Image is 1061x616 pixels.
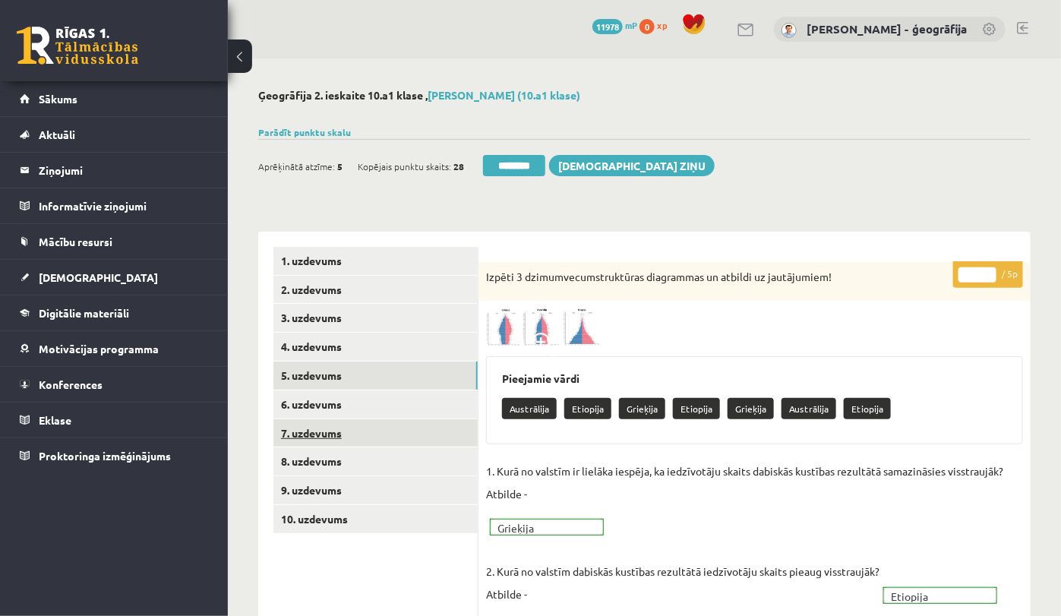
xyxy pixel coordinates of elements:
[639,19,674,31] a: 0 xp
[657,19,667,31] span: xp
[39,188,209,223] legend: Informatīvie ziņojumi
[502,398,557,419] p: Austrālija
[884,588,996,603] a: Etiopija
[782,398,836,419] p: Austrālija
[619,398,665,419] p: Grieķija
[673,398,720,419] p: Etiopija
[273,505,478,533] a: 10. uzdevums
[486,308,600,346] img: 1.png
[258,89,1031,102] h2: Ģeogrāfija 2. ieskaite 10.a1 klase ,
[20,331,209,366] a: Motivācijas programma
[273,419,478,447] a: 7. uzdevums
[20,403,209,438] a: Eklase
[39,377,103,391] span: Konferences
[258,126,351,138] a: Parādīt punktu skalu
[15,15,519,31] body: Bagātinātā teksta redaktors, wiswyg-editor-47433922169740-1760334670-351
[20,224,209,259] a: Mācību resursi
[39,342,159,355] span: Motivācijas programma
[20,153,209,188] a: Ziņojumi
[20,367,209,402] a: Konferences
[273,447,478,475] a: 8. uzdevums
[20,260,209,295] a: [DEMOGRAPHIC_DATA]
[20,117,209,152] a: Aktuāli
[273,247,478,275] a: 1. uzdevums
[273,304,478,332] a: 3. uzdevums
[337,155,343,178] span: 5
[273,362,478,390] a: 5. uzdevums
[782,23,797,38] img: Toms Krūmiņš - ģeogrāfija
[39,413,71,427] span: Eklase
[639,19,655,34] span: 0
[273,333,478,361] a: 4. uzdevums
[491,520,603,535] a: Grieķija
[20,295,209,330] a: Digitālie materiāli
[39,306,129,320] span: Digitālie materiāli
[625,19,637,31] span: mP
[953,261,1023,288] p: / 5p
[273,476,478,504] a: 9. uzdevums
[20,438,209,473] a: Proktoringa izmēģinājums
[39,270,158,284] span: [DEMOGRAPHIC_DATA]
[728,398,774,419] p: Grieķija
[592,19,623,34] span: 11978
[486,270,947,285] p: Izpēti 3 dzimumvecumstruktūras diagrammas un atbildi uz jautājumiem!
[549,155,715,176] a: [DEMOGRAPHIC_DATA] ziņu
[17,27,138,65] a: Rīgas 1. Tālmācības vidusskola
[20,188,209,223] a: Informatīvie ziņojumi
[258,155,335,178] span: Aprēķinātā atzīme:
[273,390,478,419] a: 6. uzdevums
[20,81,209,116] a: Sākums
[39,235,112,248] span: Mācību resursi
[39,128,75,141] span: Aktuāli
[564,398,611,419] p: Etiopija
[39,153,209,188] legend: Ziņojumi
[807,21,967,36] a: [PERSON_NAME] - ģeogrāfija
[502,372,1007,385] h3: Pieejamie vārdi
[486,537,879,605] p: 2. Kurā no valstīm dabiskās kustības rezultātā iedzīvotāju skaits pieaug visstraujāk? Atbilde -
[39,92,77,106] span: Sākums
[428,88,580,102] a: [PERSON_NAME] (10.a1 klase)
[39,449,171,463] span: Proktoringa izmēģinājums
[453,155,464,178] span: 28
[891,589,976,604] span: Etiopija
[273,276,478,304] a: 2. uzdevums
[358,155,451,178] span: Kopējais punktu skaits:
[486,460,1003,505] p: 1. Kurā no valstīm ir lielāka iespēja, ka iedzīvotāju skaits dabiskās kustības rezultātā samazinā...
[497,520,583,535] span: Grieķija
[592,19,637,31] a: 11978 mP
[844,398,891,419] p: Etiopija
